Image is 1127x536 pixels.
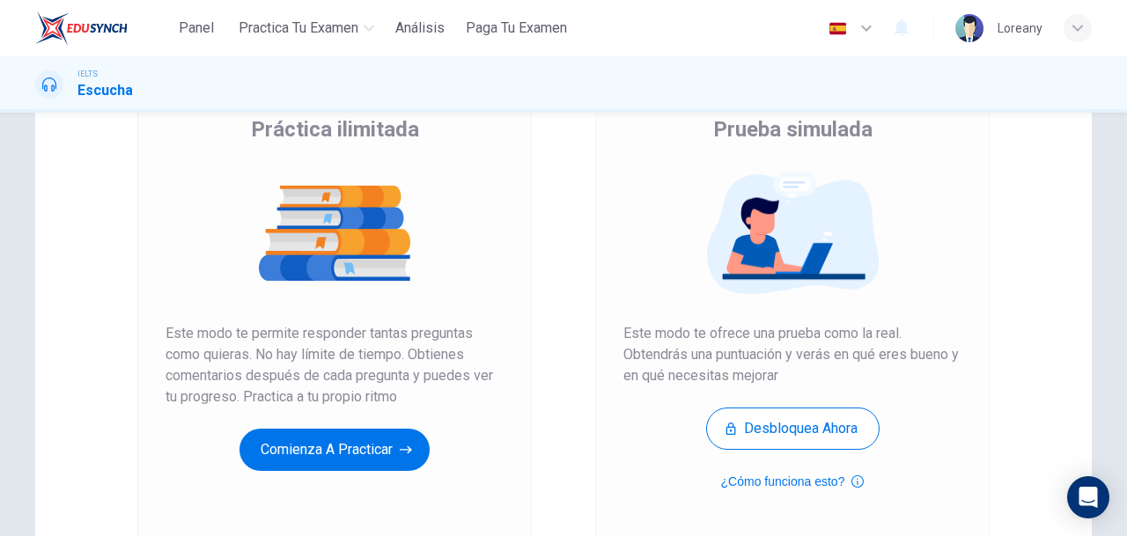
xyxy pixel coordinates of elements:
[998,18,1042,39] div: Loreany
[955,14,983,42] img: Profile picture
[232,12,381,44] button: Practica tu examen
[77,68,98,80] span: IELTS
[388,12,452,44] button: Análisis
[35,11,168,46] a: EduSynch logo
[239,429,430,471] button: Comienza a practicar
[713,115,873,143] span: Prueba simulada
[459,12,574,44] button: Paga Tu Examen
[179,18,214,39] span: Panel
[35,11,128,46] img: EduSynch logo
[466,18,567,39] span: Paga Tu Examen
[168,12,225,44] button: Panel
[166,323,504,408] span: Este modo te permite responder tantas preguntas como quieras. No hay límite de tiempo. Obtienes c...
[77,80,133,101] h1: Escucha
[706,408,880,450] button: Desbloquea ahora
[251,115,419,143] span: Práctica ilimitada
[1067,476,1109,518] div: Open Intercom Messenger
[395,18,445,39] span: Análisis
[721,471,865,492] button: ¿Cómo funciona esto?
[827,22,849,35] img: es
[239,18,358,39] span: Practica tu examen
[623,323,961,386] span: Este modo te ofrece una prueba como la real. Obtendrás una puntuación y verás en qué eres bueno y...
